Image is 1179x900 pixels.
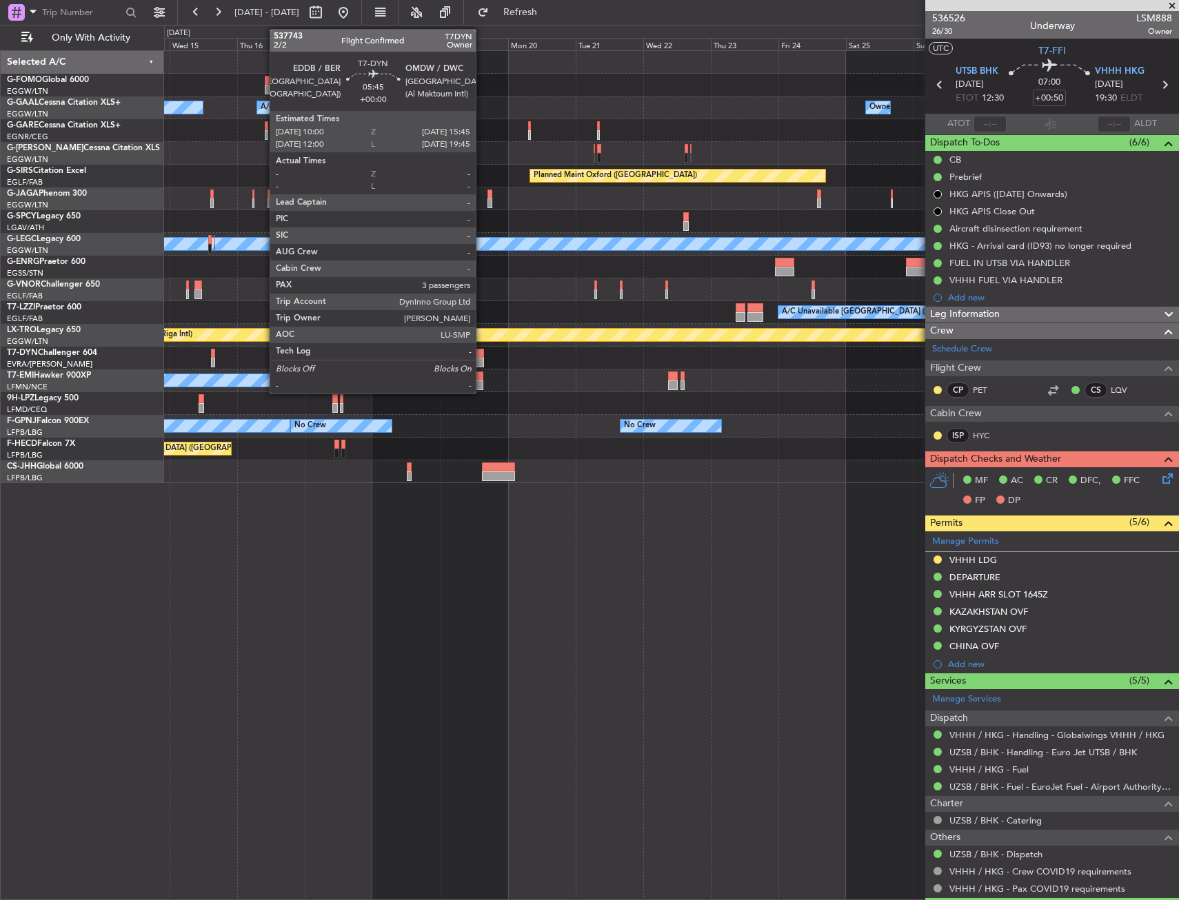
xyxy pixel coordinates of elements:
span: FFC [1124,474,1140,488]
span: G-SPCY [7,212,37,221]
span: [DATE] [1095,78,1123,92]
div: No Crew [294,416,326,436]
span: Others [930,830,960,846]
div: VHHH LDG [949,554,997,566]
div: CP [947,382,969,398]
a: EGNR/CEG [7,132,48,142]
span: G-FOMO [7,76,42,84]
span: UTSB BHK [956,65,998,79]
div: VHHH ARR SLOT 1645Z [949,589,1048,600]
a: Schedule Crew [932,342,992,356]
div: Thu 16 [237,38,305,50]
a: EGLF/FAB [7,291,43,301]
a: VHHH / HKG - Pax COVID19 requirements [949,883,1125,894]
span: G-SIRS [7,167,33,175]
span: G-VNOR [7,280,41,289]
span: G-GAAL [7,99,39,107]
span: G-ENRG [7,258,39,266]
span: Refresh [492,8,550,17]
span: 9H-LPZ [7,394,34,402]
a: EGGW/LTN [7,154,48,165]
span: Dispatch Checks and Weather [930,451,1061,467]
a: EGGW/LTN [7,245,48,256]
a: EGSS/STN [7,268,43,278]
span: [DATE] - [DATE] [234,6,299,19]
a: LFPB/LBG [7,473,43,483]
a: EGGW/LTN [7,336,48,347]
span: VHHH HKG [1095,65,1145,79]
a: Manage Services [932,693,1001,706]
span: ETOT [956,92,978,105]
div: [DATE] [167,28,190,39]
span: ALDT [1134,117,1157,131]
span: (6/6) [1129,135,1149,150]
div: Add new [948,658,1172,670]
a: G-SIRSCitation Excel [7,167,86,175]
span: DFC, [1080,474,1101,488]
div: Mon 20 [508,38,576,50]
a: EGGW/LTN [7,200,48,210]
a: VHHH / HKG - Crew COVID19 requirements [949,866,1131,877]
a: G-[PERSON_NAME]Cessna Citation XLS [7,144,160,152]
button: Only With Activity [15,27,150,49]
div: VHHH FUEL VIA HANDLER [949,274,1062,286]
div: CHINA OVF [949,640,999,652]
span: Dispatch To-Dos [930,135,1000,151]
a: HYC [973,429,1004,442]
span: T7-EMI [7,371,34,380]
span: Owner [1136,25,1172,37]
a: EVRA/[PERSON_NAME] [7,359,92,369]
div: Owner [396,97,419,118]
a: T7-EMIHawker 900XP [7,371,91,380]
a: LQV [1111,384,1142,396]
div: Wed 22 [643,38,711,50]
div: FUEL IN UTSB VIA HANDLER [949,257,1070,269]
div: No Crew [624,416,656,436]
a: LFMN/NCE [7,382,48,392]
span: 19:30 [1095,92,1117,105]
span: LX-TRO [7,326,37,334]
div: ISP [947,428,969,443]
div: HKG - Arrival card (ID93) no longer required [949,240,1131,252]
div: HKG APIS Close Out [949,205,1035,217]
span: (5/5) [1129,673,1149,688]
span: Dispatch [930,710,968,726]
a: T7-LZZIPraetor 600 [7,303,81,311]
a: CS-JHHGlobal 6000 [7,462,83,471]
a: EGGW/LTN [7,109,48,119]
span: Charter [930,796,963,812]
a: UZSB / BHK - Dispatch [949,848,1042,860]
button: Refresh [471,1,554,23]
button: UTC [929,42,953,54]
div: Prebrief [949,171,982,183]
div: Wed 15 [170,38,237,50]
span: G-GARE [7,121,39,130]
div: Sun 26 [914,38,981,50]
span: G-JAGA [7,190,39,198]
span: Only With Activity [36,33,145,43]
div: HKG APIS ([DATE] Onwards) [949,188,1067,200]
span: Crew [930,323,954,339]
a: EGLF/FAB [7,314,43,324]
span: Cabin Crew [930,406,982,422]
span: 536526 [932,11,965,25]
a: 9H-LPZLegacy 500 [7,394,79,402]
a: LFPB/LBG [7,450,43,460]
a: VHHH / HKG - Fuel [949,764,1029,775]
a: T7-DYNChallenger 604 [7,349,97,357]
div: Sun 19 [441,38,508,50]
span: F-GPNJ [7,417,37,425]
span: ATOT [947,117,970,131]
span: DP [1008,494,1020,508]
a: G-JAGAPhenom 300 [7,190,87,198]
a: G-FOMOGlobal 6000 [7,76,89,84]
a: G-GAALCessna Citation XLS+ [7,99,121,107]
div: Sat 25 [846,38,914,50]
a: LX-TROLegacy 650 [7,326,81,334]
div: Aircraft disinsection requirement [949,223,1082,234]
span: F-HECD [7,440,37,448]
span: T7-DYN [7,349,38,357]
a: F-HECDFalcon 7X [7,440,75,448]
a: LFPB/LBG [7,427,43,438]
a: G-LEGCLegacy 600 [7,235,81,243]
